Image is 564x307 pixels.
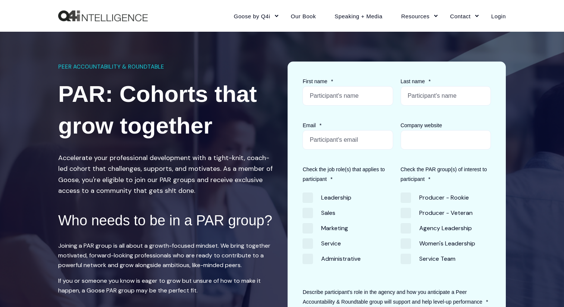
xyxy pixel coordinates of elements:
span: First name [303,78,327,84]
input: Participant's name [401,86,491,106]
span: Leadership [303,192,351,203]
span: Service [303,238,341,248]
span: Sales [303,208,335,218]
span: Producer - Rookie [401,192,469,203]
input: Participant's email [303,130,393,150]
p: Joining a PAR group is all about a growth-focused mindset. We bring together motivated, forward-l... [58,241,276,270]
h2: Who needs to be in a PAR group? [58,211,276,230]
img: Q4intelligence, LLC logo [58,10,148,22]
a: Back to Home [58,10,148,22]
p: Accelerate your professional development with a tight-knit, coach-led cohort that challenges, sup... [58,153,276,196]
p: If you or someone you know is eager to grow but unsure of how to make it happen, a Goose PAR grou... [58,276,276,295]
span: PEER ACCOUNTABILITY & ROUNDTABLE [58,62,164,72]
span: Administrative [303,254,361,264]
span: Last name [401,78,425,84]
span: Check the job role(s) that applies to participant [303,166,385,182]
span: Email [303,122,316,128]
h1: PAR: Cohorts that grow together [58,78,276,141]
span: Describe participant's role in the agency and how you anticipate a Peer Accountability & Roundtab... [303,289,482,305]
span: Agency Leadership [401,223,472,233]
span: Company website [401,122,442,128]
span: Producer - Veteran [401,208,473,218]
input: Participant's name [303,86,393,106]
span: Women's Leadership [401,238,475,248]
span: Check the PAR group(s) of interest to participant [401,166,487,182]
span: Marketing [303,223,348,233]
span: Service Team [401,254,455,264]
